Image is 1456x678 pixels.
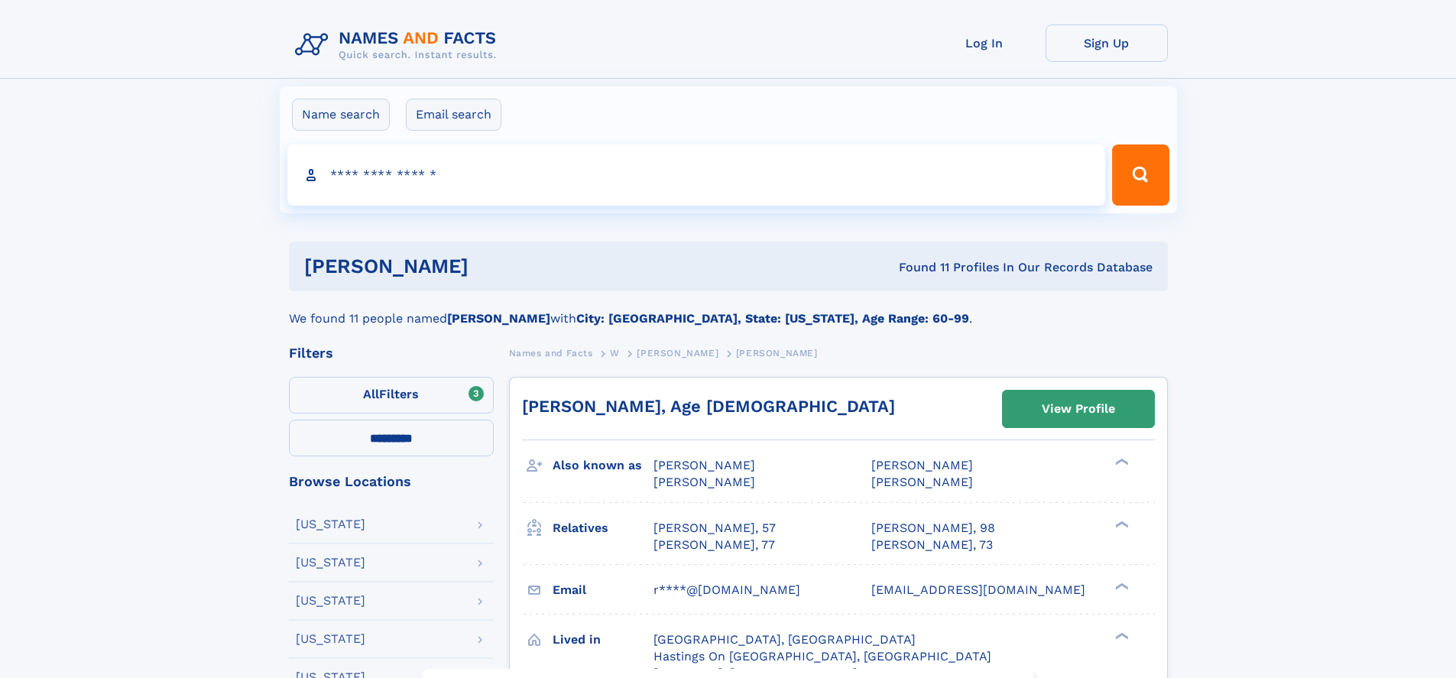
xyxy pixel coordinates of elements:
a: View Profile [1003,391,1154,427]
span: Hastings On [GEOGRAPHIC_DATA], [GEOGRAPHIC_DATA] [653,649,991,663]
h3: Also known as [553,453,653,478]
div: View Profile [1042,391,1115,427]
span: W [610,348,620,358]
a: [PERSON_NAME], 98 [871,520,995,537]
div: [US_STATE] [296,556,365,569]
div: ❯ [1111,631,1130,641]
span: [PERSON_NAME] [871,475,973,489]
b: [PERSON_NAME] [447,311,550,326]
div: We found 11 people named with . [289,291,1168,328]
div: Found 11 Profiles In Our Records Database [683,259,1153,276]
b: City: [GEOGRAPHIC_DATA], State: [US_STATE], Age Range: 60-99 [576,311,969,326]
div: ❯ [1111,457,1130,467]
span: [PERSON_NAME] [736,348,818,358]
div: ❯ [1111,581,1130,591]
span: [PERSON_NAME] [871,458,973,472]
a: [PERSON_NAME], 57 [653,520,776,537]
a: [PERSON_NAME], 77 [653,537,775,553]
a: Names and Facts [509,343,593,362]
input: search input [287,144,1106,206]
label: Name search [292,99,390,131]
h3: Email [553,577,653,603]
span: [EMAIL_ADDRESS][DOMAIN_NAME] [871,582,1085,597]
div: Browse Locations [289,475,494,488]
span: [PERSON_NAME] [653,475,755,489]
span: [PERSON_NAME] [637,348,718,358]
label: Filters [289,377,494,414]
a: [PERSON_NAME] [637,343,718,362]
div: [US_STATE] [296,595,365,607]
label: Email search [406,99,501,131]
span: All [363,387,379,401]
div: [US_STATE] [296,518,365,530]
div: Filters [289,346,494,360]
a: Sign Up [1046,24,1168,62]
h3: Relatives [553,515,653,541]
span: [PERSON_NAME] [653,458,755,472]
a: [PERSON_NAME], 73 [871,537,993,553]
a: [PERSON_NAME], Age [DEMOGRAPHIC_DATA] [522,397,895,416]
h3: Lived in [553,627,653,653]
button: Search Button [1112,144,1169,206]
div: ❯ [1111,519,1130,529]
a: Log In [923,24,1046,62]
img: Logo Names and Facts [289,24,509,66]
h1: [PERSON_NAME] [304,257,684,276]
div: [US_STATE] [296,633,365,645]
a: W [610,343,620,362]
span: [GEOGRAPHIC_DATA], [GEOGRAPHIC_DATA] [653,632,916,647]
